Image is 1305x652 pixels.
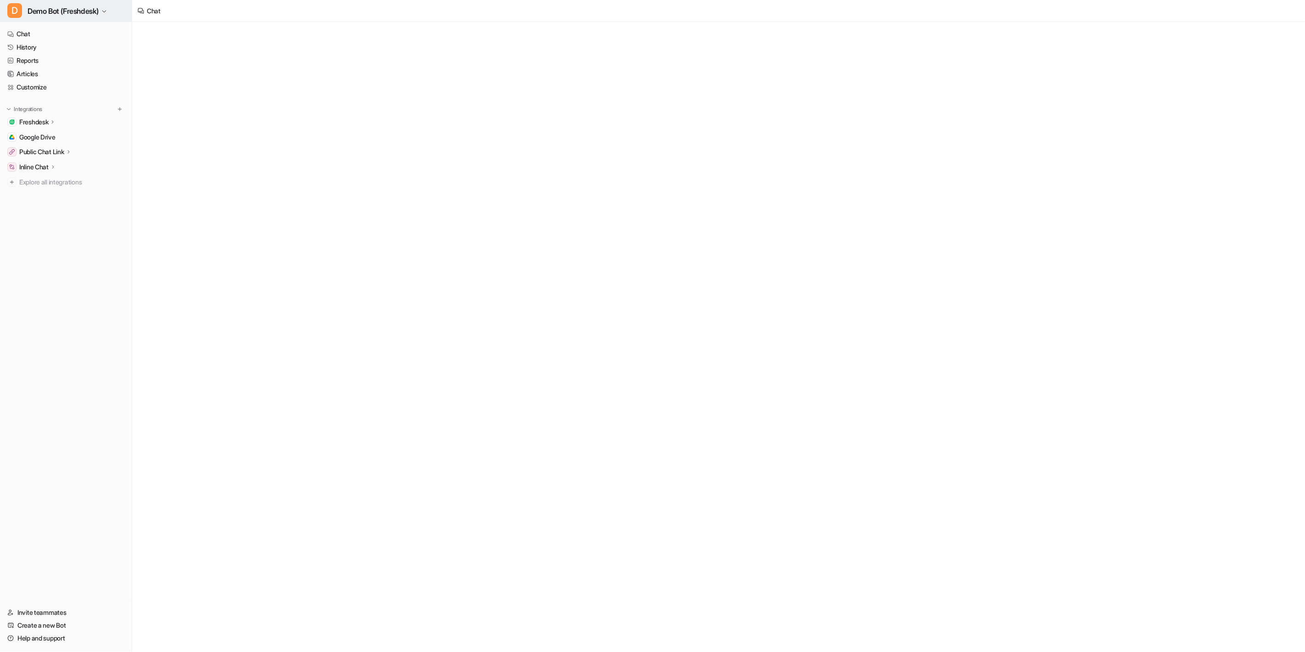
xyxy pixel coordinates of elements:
p: Integrations [14,106,42,113]
a: Customize [4,81,128,94]
a: Google DriveGoogle Drive [4,131,128,144]
div: Chat [147,6,161,16]
p: Public Chat Link [19,147,64,156]
a: Chat [4,28,128,40]
span: D [7,3,22,18]
img: Inline Chat [9,164,15,170]
span: Google Drive [19,133,56,142]
img: Google Drive [9,134,15,140]
img: Freshdesk [9,119,15,125]
img: menu_add.svg [117,106,123,112]
a: Create a new Bot [4,619,128,632]
a: Reports [4,54,128,67]
a: History [4,41,128,54]
a: Help and support [4,632,128,645]
img: Public Chat Link [9,149,15,155]
p: Inline Chat [19,162,49,172]
a: Invite teammates [4,606,128,619]
button: Integrations [4,105,45,114]
a: Explore all integrations [4,176,128,189]
img: expand menu [6,106,12,112]
span: Explore all integrations [19,175,124,189]
img: explore all integrations [7,178,17,187]
span: Demo Bot (Freshdesk) [28,5,99,17]
a: Articles [4,67,128,80]
p: Freshdesk [19,117,48,127]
